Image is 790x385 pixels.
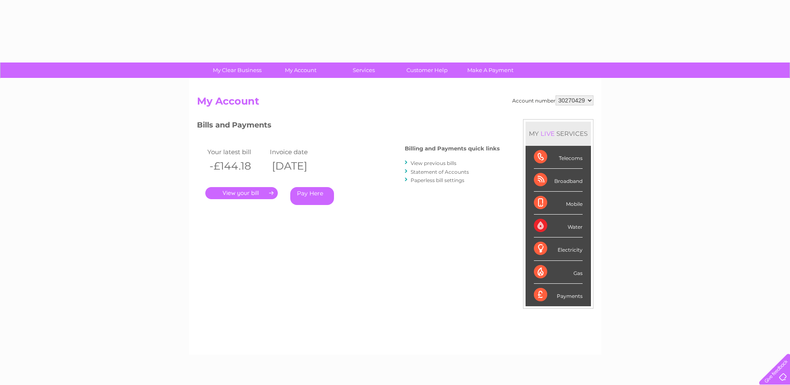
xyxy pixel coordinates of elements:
[534,146,583,169] div: Telecoms
[290,187,334,205] a: Pay Here
[205,187,278,199] a: .
[534,237,583,260] div: Electricity
[197,95,593,111] h2: My Account
[203,62,272,78] a: My Clear Business
[539,130,556,137] div: LIVE
[268,157,330,175] th: [DATE]
[411,160,456,166] a: View previous bills
[534,261,583,284] div: Gas
[534,192,583,215] div: Mobile
[411,177,464,183] a: Paperless bill settings
[456,62,525,78] a: Make A Payment
[405,145,500,152] h4: Billing and Payments quick links
[526,122,591,145] div: MY SERVICES
[411,169,469,175] a: Statement of Accounts
[329,62,398,78] a: Services
[266,62,335,78] a: My Account
[534,169,583,192] div: Broadband
[512,95,593,105] div: Account number
[197,119,500,134] h3: Bills and Payments
[534,215,583,237] div: Water
[393,62,461,78] a: Customer Help
[534,284,583,306] div: Payments
[268,146,330,157] td: Invoice date
[205,146,268,157] td: Your latest bill
[205,157,268,175] th: -£144.18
